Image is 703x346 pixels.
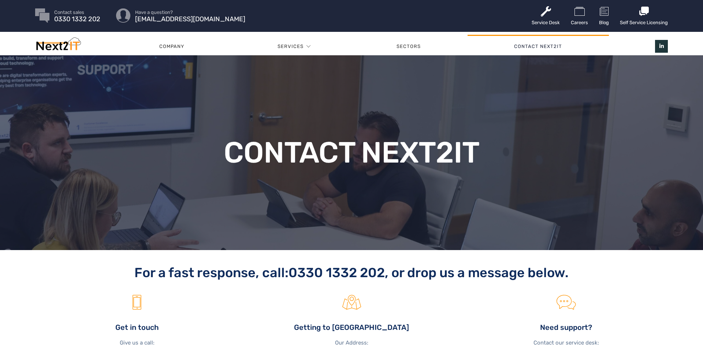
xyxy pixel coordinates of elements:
a: Sectors [350,36,468,57]
a: Company [112,36,231,57]
span: [EMAIL_ADDRESS][DOMAIN_NAME] [135,17,245,22]
h4: Get in touch [35,323,239,332]
a: Have a question? [EMAIL_ADDRESS][DOMAIN_NAME] [135,10,245,22]
a: Contact sales 0330 1332 202 [54,10,100,22]
h4: Getting to [GEOGRAPHIC_DATA] [250,323,453,332]
span: Have a question? [135,10,245,15]
span: 0330 1332 202 [54,17,100,22]
h2: For a fast response, call: , or drop us a message below. [35,265,668,280]
img: Next2IT [35,37,81,54]
h4: Need support? [464,323,668,332]
a: Contact Next2IT [468,36,609,57]
span: Contact sales [54,10,100,15]
h1: Contact Next2IT [193,138,510,167]
a: Services [278,36,304,57]
a: 0330 1332 202 [289,265,385,280]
